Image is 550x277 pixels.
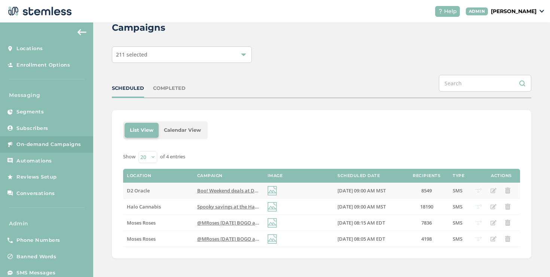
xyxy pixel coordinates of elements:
[16,141,81,148] span: On-demand Campaigns
[127,203,161,210] span: Halo Cannabis
[268,202,277,211] img: icon-img-d887fa0c.svg
[408,204,445,210] label: 18190
[453,188,468,194] label: SMS
[197,219,498,226] span: @MRoses [DATE] BOGO all deli zips and prepacked deli zips again! Visit our [GEOGRAPHIC_DATA] stor...
[466,7,488,15] div: ADMIN
[77,29,86,35] img: icon-arrow-back-accent-c549486e.svg
[453,235,462,242] span: SMS
[421,235,432,242] span: 4198
[337,219,385,226] span: [DATE] 08:15 AM EDT
[337,187,386,194] span: [DATE] 09:00 AM MST
[408,236,445,242] label: 4198
[491,7,537,15] p: [PERSON_NAME]
[268,173,283,178] label: Image
[483,169,520,183] th: Actions
[16,108,44,116] span: Segments
[16,173,57,181] span: Reviews Setup
[268,218,277,228] img: icon-img-d887fa0c.svg
[421,219,432,226] span: 7836
[127,235,156,242] span: Moses Roses
[127,187,150,194] span: D2 Oracle
[439,75,531,92] input: Search
[453,203,462,210] span: SMS
[453,236,468,242] label: SMS
[197,173,223,178] label: Campaign
[16,125,48,132] span: Subscribers
[112,21,165,34] h2: Campaigns
[337,235,385,242] span: [DATE] 08:05 AM EDT
[337,236,400,242] label: 10/03/2025 08:05 AM EDT
[453,219,462,226] span: SMS
[453,187,462,194] span: SMS
[197,188,260,194] label: Boo! Weekend deals at D2 that are scary good! Reply END to cancel
[16,237,60,244] span: Phone Numbers
[337,188,400,194] label: 10/03/2025 09:00 AM MST
[16,157,52,165] span: Automations
[127,220,190,226] label: Moses Roses
[197,236,260,242] label: @MRoses Tomorrow 10/3 BOGO all deli zips and prepacked deli zips again! Visit our Waterford store...
[127,188,190,194] label: D2 Oracle
[413,173,440,178] label: Recipients
[453,204,468,210] label: SMS
[337,203,386,210] span: [DATE] 09:00 AM MST
[197,235,473,242] span: @MRoses [DATE] BOGO all deli zips and prepacked deli zips again! Visit our Waterford store all da...
[197,220,260,226] label: @MRoses Tomorrow 10/3 BOGO all deli zips and prepacked deli zips again! Visit our Port Huron stor...
[16,190,55,197] span: Conversations
[453,173,464,178] label: Type
[421,187,432,194] span: 8549
[125,123,159,138] li: List View
[6,4,72,19] img: logo-dark-0685b13c.svg
[444,7,457,15] span: Help
[159,123,206,138] li: Calendar View
[153,85,186,92] div: COMPLETED
[16,61,70,69] span: Enrollment Options
[127,219,156,226] span: Moses Roses
[197,187,351,194] span: Boo! Weekend deals at D2 that are scary good! Reply END to cancel
[268,234,277,244] img: icon-img-d887fa0c.svg
[453,220,468,226] label: SMS
[116,51,147,58] span: 211 selected
[160,153,185,161] label: of 4 entries
[420,203,433,210] span: 18190
[268,186,277,195] img: icon-img-d887fa0c.svg
[540,10,544,13] img: icon_down-arrow-small-66adaf34.svg
[16,45,43,52] span: Locations
[513,241,550,277] iframe: Chat Widget
[16,269,55,277] span: SMS Messages
[127,204,190,210] label: Halo Cannabis
[112,85,144,92] div: SCHEDULED
[197,204,260,210] label: Spooky savings at the Halo start now! Reply END to cancel
[337,173,380,178] label: Scheduled Date
[127,173,151,178] label: Location
[123,153,135,161] label: Show
[408,188,445,194] label: 8549
[127,236,190,242] label: Moses Roses
[197,203,331,210] span: Spooky savings at the Halo start now! Reply END to cancel
[337,204,400,210] label: 10/03/2025 09:00 AM MST
[408,220,445,226] label: 7836
[337,220,400,226] label: 10/03/2025 08:15 AM EDT
[16,253,56,261] span: Banned Words
[438,9,443,13] img: icon-help-white-03924b79.svg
